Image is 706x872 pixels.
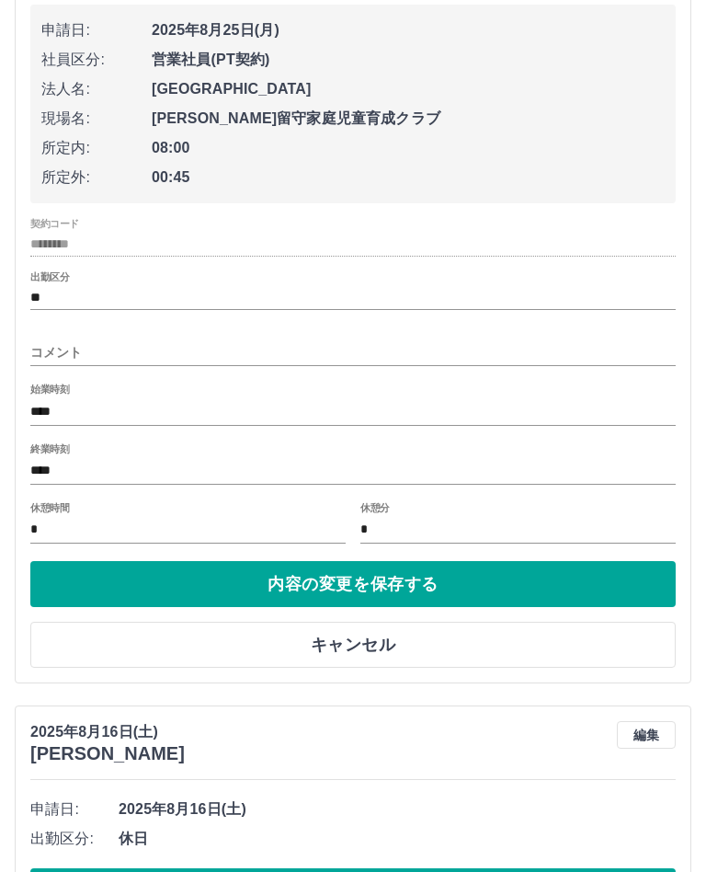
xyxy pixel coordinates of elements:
label: 終業時刻 [30,442,69,455]
button: 編集 [617,721,676,749]
span: 出勤区分: [30,828,119,850]
span: 2025年8月25日(月) [152,19,665,41]
span: [PERSON_NAME]留守家庭児童育成クラブ [152,108,665,130]
span: [GEOGRAPHIC_DATA] [152,78,665,100]
label: 出勤区分 [30,270,69,284]
label: 契約コード [30,217,79,231]
label: 休憩分 [360,500,390,514]
button: 内容の変更を保存する [30,561,676,607]
h3: [PERSON_NAME] [30,743,185,764]
span: 08:00 [152,137,665,159]
label: 休憩時間 [30,500,69,514]
span: 法人名: [41,78,152,100]
span: 00:45 [152,166,665,189]
span: 2025年8月16日(土) [119,798,676,820]
span: 申請日: [30,798,119,820]
p: 2025年8月16日(土) [30,721,185,743]
span: 所定外: [41,166,152,189]
span: 所定内: [41,137,152,159]
span: 申請日: [41,19,152,41]
span: 現場名: [41,108,152,130]
span: 社員区分: [41,49,152,71]
span: 営業社員(PT契約) [152,49,665,71]
label: 始業時刻 [30,383,69,396]
button: キャンセル [30,622,676,668]
span: 休日 [119,828,676,850]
